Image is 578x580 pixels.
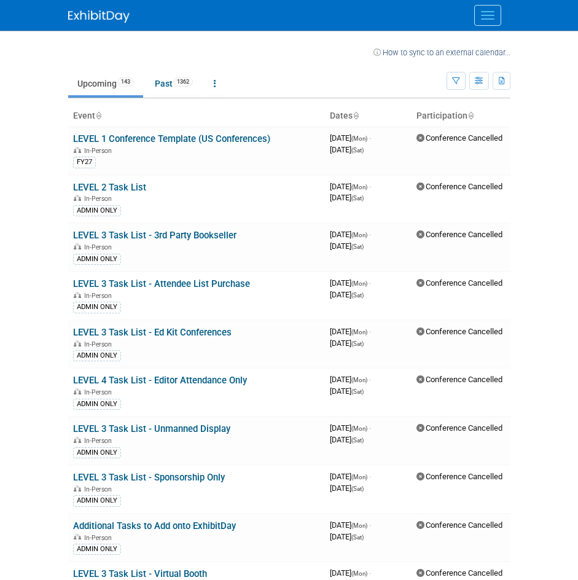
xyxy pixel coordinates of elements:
[74,147,81,153] img: In-Person Event
[373,48,510,57] a: How to sync to an external calendar...
[73,205,121,216] div: ADMIN ONLY
[330,423,371,433] span: [DATE]
[74,485,81,492] img: In-Person Event
[84,485,115,493] span: In-Person
[416,375,502,384] span: Conference Cancelled
[330,241,364,251] span: [DATE]
[416,133,502,143] span: Conference Cancelled
[351,243,364,250] span: (Sat)
[73,133,270,144] a: LEVEL 1 Conference Template (US Conferences)
[73,327,232,338] a: LEVEL 3 Task List - Ed Kit Conferences
[330,327,371,336] span: [DATE]
[74,340,81,347] img: In-Person Event
[369,327,371,336] span: -
[330,484,364,493] span: [DATE]
[330,386,364,396] span: [DATE]
[73,495,121,506] div: ADMIN ONLY
[73,423,230,434] a: LEVEL 3 Task List - Unmanned Display
[330,278,371,288] span: [DATE]
[467,111,474,120] a: Sort by Participation Type
[351,425,367,432] span: (Mon)
[416,230,502,239] span: Conference Cancelled
[84,437,115,445] span: In-Person
[73,472,225,483] a: LEVEL 3 Task List - Sponsorship Only
[369,423,371,433] span: -
[84,388,115,396] span: In-Person
[353,111,359,120] a: Sort by Start Date
[84,292,115,300] span: In-Person
[351,232,367,238] span: (Mon)
[84,243,115,251] span: In-Person
[330,532,364,541] span: [DATE]
[330,339,364,348] span: [DATE]
[351,147,364,154] span: (Sat)
[351,340,364,347] span: (Sat)
[330,435,364,444] span: [DATE]
[73,544,121,555] div: ADMIN ONLY
[416,423,502,433] span: Conference Cancelled
[369,520,371,530] span: -
[73,399,121,410] div: ADMIN ONLY
[351,570,367,577] span: (Mon)
[416,182,502,191] span: Conference Cancelled
[351,437,364,444] span: (Sat)
[330,193,364,202] span: [DATE]
[369,182,371,191] span: -
[351,522,367,529] span: (Mon)
[73,520,236,531] a: Additional Tasks to Add onto ExhibitDay
[351,280,367,287] span: (Mon)
[146,72,202,95] a: Past1362
[73,230,236,241] a: LEVEL 3 Task List - 3rd Party Bookseller
[73,157,96,168] div: FY27
[95,111,101,120] a: Sort by Event Name
[369,472,371,481] span: -
[474,5,501,26] button: Menu
[330,568,371,578] span: [DATE]
[84,195,115,203] span: In-Person
[73,447,121,458] div: ADMIN ONLY
[330,133,371,143] span: [DATE]
[74,534,81,540] img: In-Person Event
[74,292,81,298] img: In-Person Event
[73,375,247,386] a: LEVEL 4 Task List - Editor Attendance Only
[369,278,371,288] span: -
[74,437,81,443] img: In-Person Event
[73,350,121,361] div: ADMIN ONLY
[416,472,502,481] span: Conference Cancelled
[351,195,364,202] span: (Sat)
[173,77,193,87] span: 1362
[351,135,367,142] span: (Mon)
[73,302,121,313] div: ADMIN ONLY
[330,290,364,299] span: [DATE]
[351,485,364,492] span: (Sat)
[84,147,115,155] span: In-Person
[369,230,371,239] span: -
[369,568,371,578] span: -
[84,534,115,542] span: In-Person
[369,133,371,143] span: -
[330,145,364,154] span: [DATE]
[117,77,134,87] span: 143
[412,106,510,127] th: Participation
[330,472,371,481] span: [DATE]
[351,292,364,299] span: (Sat)
[416,327,502,336] span: Conference Cancelled
[416,568,502,578] span: Conference Cancelled
[73,278,250,289] a: LEVEL 3 Task List - Attendee List Purchase
[351,329,367,335] span: (Mon)
[330,230,371,239] span: [DATE]
[325,106,412,127] th: Dates
[84,340,115,348] span: In-Person
[351,534,364,541] span: (Sat)
[369,375,371,384] span: -
[74,388,81,394] img: In-Person Event
[351,388,364,395] span: (Sat)
[68,106,325,127] th: Event
[416,520,502,530] span: Conference Cancelled
[74,243,81,249] img: In-Person Event
[330,520,371,530] span: [DATE]
[73,182,146,193] a: LEVEL 2 Task List
[416,278,502,288] span: Conference Cancelled
[351,184,367,190] span: (Mon)
[68,72,143,95] a: Upcoming143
